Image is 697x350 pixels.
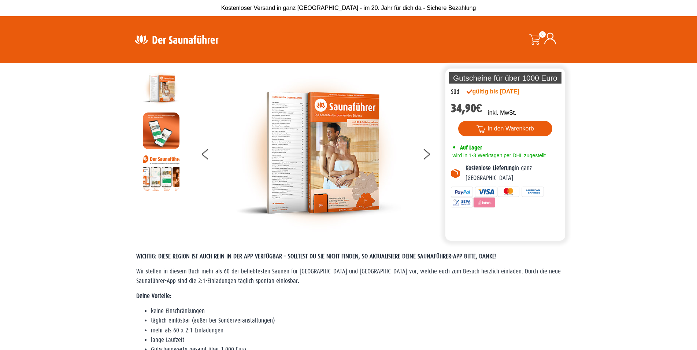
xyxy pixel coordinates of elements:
[488,108,516,117] p: inkl. MwSt.
[136,292,171,299] strong: Deine Vorteile:
[143,113,179,149] img: MOCKUP-iPhone_regional
[458,121,552,136] button: In den Warenkorb
[221,5,476,11] span: Kostenloser Versand in ganz [GEOGRAPHIC_DATA] - im 20. Jahr für dich da - Sichere Bezahlung
[451,152,546,158] span: wird in 1-3 Werktagen per DHL zugestellt
[451,102,483,115] bdi: 34,90
[151,316,561,325] li: täglich einlösbar (außer bei Sonderveranstaltungen)
[449,72,562,84] p: Gutscheine für über 1000 Euro
[136,268,561,284] span: Wir stellen in diesem Buch mehr als 60 der beliebtesten Saunen für [GEOGRAPHIC_DATA] und [GEOGRAP...
[236,70,401,235] img: der-saunafuehrer-2025-sued
[460,144,482,151] span: Auf Lager
[143,155,179,191] img: Anleitung7tn
[136,253,497,260] span: WICHTIG: DIESE REGION IST AUCH REIN IN DER APP VERFÜGBAR – SOLLTEST DU SIE NICHT FINDEN, SO AKTUA...
[539,31,546,38] span: 0
[467,87,535,96] div: gültig bis [DATE]
[143,70,179,107] img: der-saunafuehrer-2025-sued
[151,306,561,316] li: keine Einschränkungen
[466,163,560,183] p: in ganz [GEOGRAPHIC_DATA]
[476,102,483,115] span: €
[151,326,561,335] li: mehr als 60 x 2:1-Einladungen
[451,87,459,97] div: Süd
[151,335,561,345] li: lange Laufzeit
[466,165,515,172] b: Kostenlose Lieferung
